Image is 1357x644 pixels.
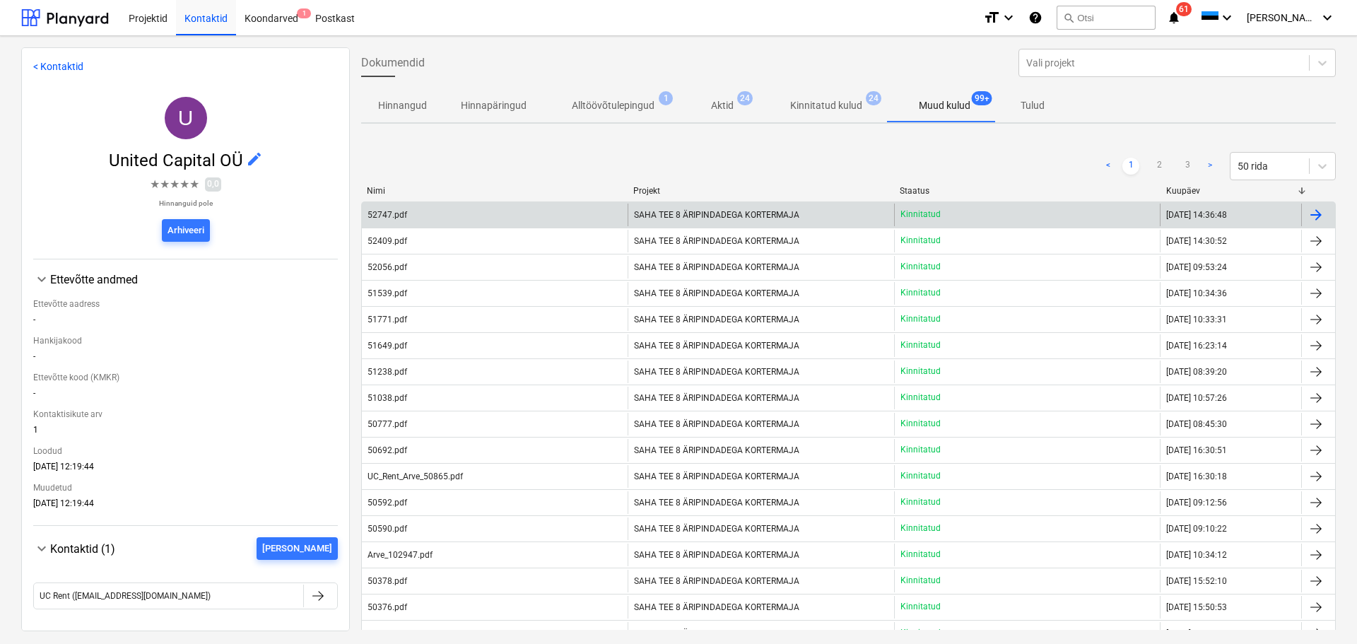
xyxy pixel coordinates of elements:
iframe: Chat Widget [1286,576,1357,644]
span: SAHA TEE 8 ÄRIPINDADEGA KORTERMAJA [634,498,799,508]
p: Muud kulud [919,98,970,113]
div: 52409.pdf [368,236,407,246]
div: - [33,388,338,404]
p: Kinnitatud [900,444,941,456]
div: [DATE] 12:19:44 [33,498,338,514]
div: Ettevõtte aadress [33,293,338,315]
p: Kinnitatud [900,392,941,404]
div: [DATE] 15:50:53 [1166,602,1227,612]
span: United Capital OÜ [109,151,246,170]
div: UC Rent ([EMAIL_ADDRESS][DOMAIN_NAME]) [40,591,211,601]
div: [DATE] 16:30:18 [1166,472,1227,481]
a: Next page [1202,158,1218,175]
div: Arhiveeri [168,223,204,239]
p: Tulud [1016,98,1050,113]
span: ★ [150,176,160,193]
p: Kinnitatud kulud [790,98,862,113]
div: [DATE] 10:33:31 [1166,315,1227,324]
div: United [165,97,207,139]
div: 50592.pdf [368,498,407,508]
div: [DATE] 08:39:20 [1166,367,1227,377]
div: Vestlusvidin [1286,576,1357,644]
button: Arhiveeri [162,219,210,242]
div: Kontaktid (1)[PERSON_NAME] [33,537,338,560]
span: SAHA TEE 8 ÄRIPINDADEGA KORTERMAJA [634,288,799,298]
div: 1 [33,425,338,440]
div: [DATE] 10:57:26 [1166,393,1227,403]
span: SAHA TEE 8 ÄRIPINDADEGA KORTERMAJA [634,236,799,246]
span: SAHA TEE 8 ÄRIPINDADEGA KORTERMAJA [634,550,799,560]
span: U [178,106,194,129]
div: Kontaktid (1)[PERSON_NAME] [33,560,338,626]
div: Arve_102947.pdf [368,550,433,560]
span: keyboard_arrow_down [33,271,50,288]
span: 1 [297,8,311,18]
span: SAHA TEE 8 ÄRIPINDADEGA KORTERMAJA [634,341,799,351]
span: SAHA TEE 8 ÄRIPINDADEGA KORTERMAJA [634,393,799,403]
div: Ettevõtte andmed [33,288,338,514]
span: 24 [737,91,753,105]
p: Kinnitatud [900,522,941,534]
span: SAHA TEE 8 ÄRIPINDADEGA KORTERMAJA [634,262,799,272]
div: [DATE] 09:53:24 [1166,262,1227,272]
a: Page 2 [1151,158,1168,175]
div: Loodud [33,440,338,462]
div: [DATE] 08:45:30 [1166,419,1227,429]
div: Nimi [367,186,622,196]
div: Kontaktisikute arv [33,404,338,425]
span: search [1063,12,1074,23]
i: Abikeskus [1028,9,1042,26]
span: 61 [1176,2,1192,16]
p: Kinnitatud [900,365,941,377]
div: 51539.pdf [368,288,407,298]
a: < Kontaktid [33,61,83,72]
span: SAHA TEE 8 ÄRIPINDADEGA KORTERMAJA [634,602,799,612]
span: SAHA TEE 8 ÄRIPINDADEGA KORTERMAJA [634,576,799,586]
div: Ettevõtte kood (KMKR) [33,367,338,388]
p: Kinnitatud [900,287,941,299]
div: Ettevõtte andmed [50,273,338,286]
span: SAHA TEE 8 ÄRIPINDADEGA KORTERMAJA [634,628,799,638]
div: Kuupäev [1166,186,1296,196]
span: Kontaktid (1) [50,542,115,556]
p: Hinnanguid pole [150,199,221,208]
div: Ettevõtte andmed [33,271,338,288]
div: 50217.pdf [368,628,407,638]
div: 52747.pdf [368,210,407,220]
span: edit [246,151,263,168]
i: notifications [1167,9,1181,26]
p: Hinnapäringud [461,98,527,113]
div: [DATE] 15:52:10 [1166,576,1227,586]
p: Kinnitatud [900,496,941,508]
div: 51771.pdf [368,315,407,324]
span: ★ [180,176,189,193]
span: SAHA TEE 8 ÄRIPINDADEGA KORTERMAJA [634,472,799,481]
p: Kinnitatud [900,313,941,325]
a: Page 3 [1179,158,1196,175]
div: [DATE] 10:11:10 [1166,628,1227,638]
span: SAHA TEE 8 ÄRIPINDADEGA KORTERMAJA [634,367,799,377]
span: Dokumendid [361,54,425,71]
div: 51038.pdf [368,393,407,403]
span: SAHA TEE 8 ÄRIPINDADEGA KORTERMAJA [634,524,799,534]
div: [DATE] 09:12:56 [1166,498,1227,508]
p: Alltöövõtulepingud [572,98,654,113]
span: ★ [189,176,199,193]
div: [DATE] 09:10:22 [1166,524,1227,534]
div: Projekt [633,186,888,196]
p: Kinnitatud [900,627,941,639]
p: Kinnitatud [900,261,941,273]
div: - [33,315,338,330]
span: SAHA TEE 8 ÄRIPINDADEGA KORTERMAJA [634,445,799,455]
div: - [33,351,338,367]
div: 50777.pdf [368,419,407,429]
div: [DATE] 12:19:44 [33,462,338,477]
div: [DATE] 10:34:12 [1166,550,1227,560]
div: [DATE] 10:34:36 [1166,288,1227,298]
a: Page 1 is your current page [1122,158,1139,175]
button: [PERSON_NAME] [257,537,338,560]
div: Muudetud [33,477,338,498]
span: 24 [866,91,881,105]
p: Kinnitatud [900,209,941,221]
span: keyboard_arrow_down [33,540,50,557]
